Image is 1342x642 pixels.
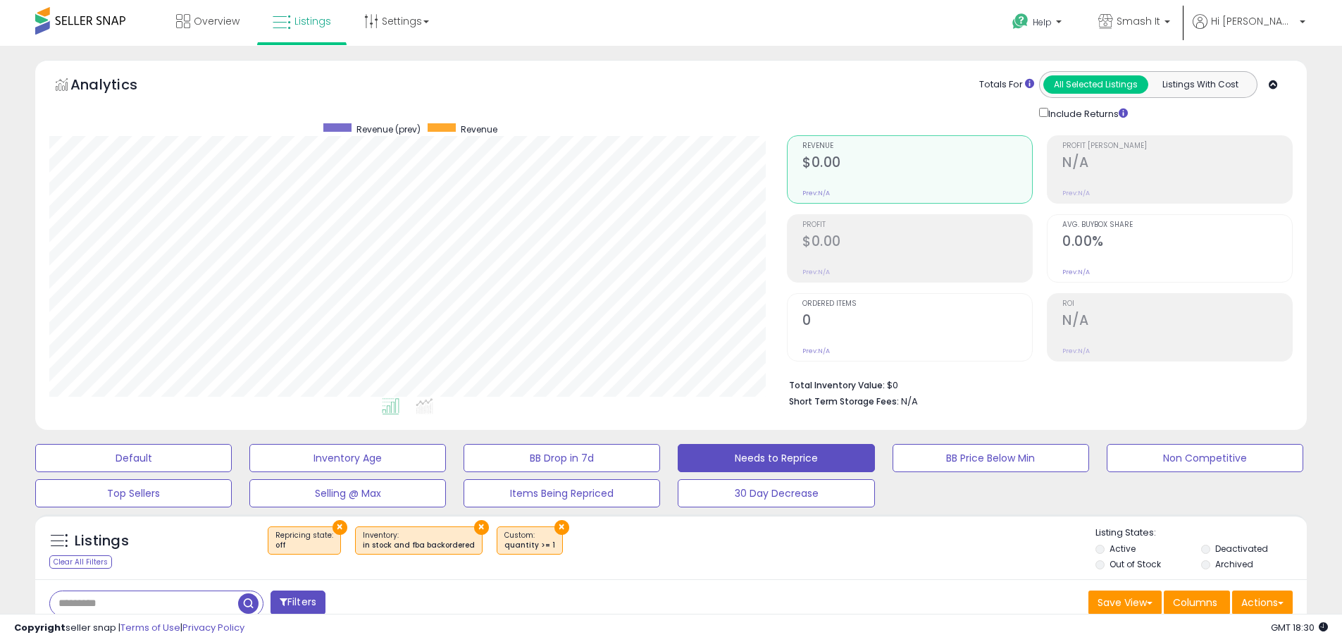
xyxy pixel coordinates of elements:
span: Smash It [1117,14,1160,28]
p: Listing States: [1095,526,1307,540]
button: BB Drop in 7d [464,444,660,472]
button: × [474,520,489,535]
span: Overview [194,14,240,28]
button: Listings With Cost [1148,75,1253,94]
small: Prev: N/A [1062,268,1090,276]
button: Top Sellers [35,479,232,507]
span: Profit [PERSON_NAME] [1062,142,1292,150]
label: Archived [1215,558,1253,570]
span: Hi [PERSON_NAME] [1211,14,1296,28]
span: Revenue (prev) [356,123,421,135]
h5: Listings [75,531,129,551]
span: Avg. Buybox Share [1062,221,1292,229]
button: × [554,520,569,535]
span: Custom: [504,530,555,551]
span: Revenue [461,123,497,135]
span: Help [1033,16,1052,28]
li: $0 [789,376,1282,393]
div: off [275,541,333,550]
button: Filters [271,591,325,615]
span: Listings [294,14,331,28]
b: Short Term Storage Fees: [789,395,899,407]
span: Repricing state : [275,530,333,551]
div: Include Returns [1029,105,1145,121]
a: Help [1001,2,1076,46]
span: Revenue [802,142,1032,150]
small: Prev: N/A [802,268,830,276]
button: Needs to Reprice [678,444,874,472]
span: Inventory : [363,530,475,551]
a: Terms of Use [120,621,180,634]
label: Deactivated [1215,543,1268,555]
span: Ordered Items [802,300,1032,308]
span: ROI [1062,300,1292,308]
button: Selling @ Max [249,479,446,507]
button: Inventory Age [249,444,446,472]
h5: Analytics [70,75,165,98]
i: Get Help [1012,13,1029,30]
button: 30 Day Decrease [678,479,874,507]
div: seller snap | | [14,622,244,635]
h2: N/A [1062,154,1292,173]
div: quantity >= 1 [504,541,555,550]
h2: $0.00 [802,233,1032,252]
small: Prev: N/A [802,347,830,355]
small: Prev: N/A [802,189,830,197]
button: Default [35,444,232,472]
button: Items Being Repriced [464,479,660,507]
div: Clear All Filters [49,555,112,569]
button: × [333,520,347,535]
button: Actions [1232,591,1293,615]
b: Total Inventory Value: [789,379,885,391]
small: Prev: N/A [1062,347,1090,355]
button: Save View [1088,591,1162,615]
span: Profit [802,221,1032,229]
a: Privacy Policy [182,621,244,634]
label: Out of Stock [1110,558,1161,570]
div: in stock and fba backordered [363,541,475,550]
strong: Copyright [14,621,66,634]
label: Active [1110,543,1136,555]
span: Columns [1173,595,1217,610]
button: Non Competitive [1107,444,1303,472]
h2: $0.00 [802,154,1032,173]
button: All Selected Listings [1043,75,1148,94]
small: Prev: N/A [1062,189,1090,197]
button: Columns [1164,591,1230,615]
h2: 0 [802,312,1032,331]
a: Hi [PERSON_NAME] [1193,14,1305,46]
button: BB Price Below Min [893,444,1089,472]
span: N/A [901,395,918,408]
h2: 0.00% [1062,233,1292,252]
h2: N/A [1062,312,1292,331]
div: Totals For [979,78,1034,92]
span: 2025-08-13 18:30 GMT [1271,621,1328,634]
